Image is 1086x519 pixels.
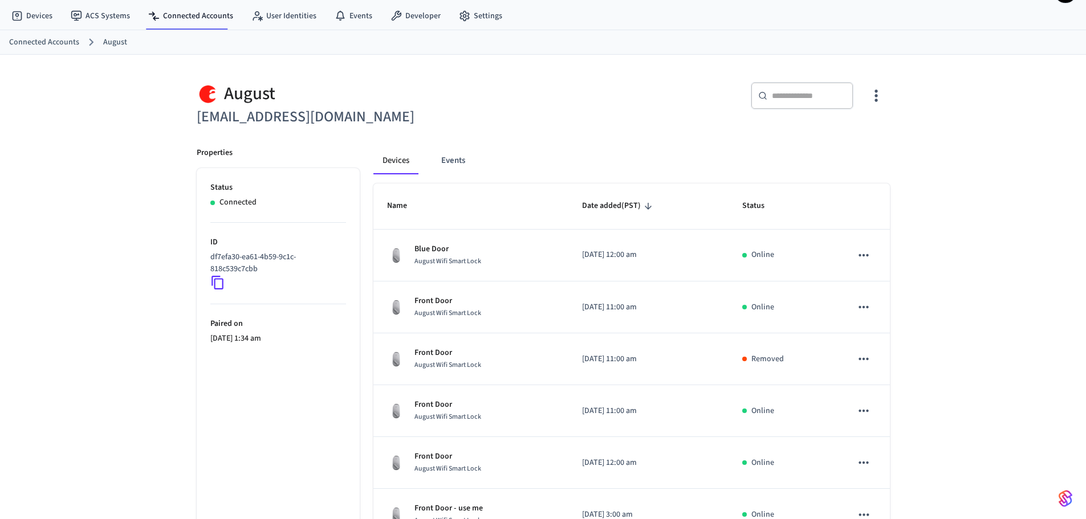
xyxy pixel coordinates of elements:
p: Front Door [414,399,481,411]
span: August Wifi Smart Lock [414,256,481,266]
p: Online [751,301,774,313]
a: August [103,36,127,48]
img: SeamLogoGradient.69752ec5.svg [1059,489,1072,508]
a: Connected Accounts [9,36,79,48]
button: Events [432,147,474,174]
p: Online [751,249,774,261]
p: Properties [197,147,233,159]
div: connected account tabs [373,147,890,174]
a: Devices [2,6,62,26]
div: August [197,82,536,105]
img: August Wifi Smart Lock 3rd Gen, Silver, Front [387,453,405,472]
p: [DATE] 12:00 am [582,249,715,261]
span: August Wifi Smart Lock [414,464,481,473]
p: [DATE] 11:00 am [582,353,715,365]
p: [DATE] 12:00 am [582,457,715,469]
a: ACS Systems [62,6,139,26]
span: Status [742,197,779,215]
p: [DATE] 11:00 am [582,405,715,417]
button: Devices [373,147,418,174]
p: [DATE] 11:00 am [582,301,715,313]
a: Events [326,6,381,26]
p: Online [751,457,774,469]
img: August Wifi Smart Lock 3rd Gen, Silver, Front [387,402,405,420]
span: August Wifi Smart Lock [414,308,481,318]
a: Developer [381,6,450,26]
p: df7efa30-ea61-4b59-9c1c-818c539c7cbb [210,251,341,275]
p: Connected [219,197,257,209]
h6: [EMAIL_ADDRESS][DOMAIN_NAME] [197,105,536,129]
p: ID [210,236,346,248]
img: August Wifi Smart Lock 3rd Gen, Silver, Front [387,298,405,316]
p: [DATE] 1:34 am [210,333,346,345]
p: Online [751,405,774,417]
p: Front Door [414,451,481,463]
img: August Wifi Smart Lock 3rd Gen, Silver, Front [387,246,405,264]
p: Removed [751,353,784,365]
p: Front Door [414,347,481,359]
span: Date added(PST) [582,197,656,215]
p: Front Door [414,295,481,307]
img: August Logo, Square [197,82,219,105]
img: August Wifi Smart Lock 3rd Gen, Silver, Front [387,350,405,368]
a: Settings [450,6,511,26]
span: Name [387,197,422,215]
span: August Wifi Smart Lock [414,412,481,422]
a: Connected Accounts [139,6,242,26]
p: Paired on [210,318,346,330]
p: Front Door - use me [414,502,483,514]
a: User Identities [242,6,326,26]
span: August Wifi Smart Lock [414,360,481,370]
p: Blue Door [414,243,481,255]
p: Status [210,182,346,194]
